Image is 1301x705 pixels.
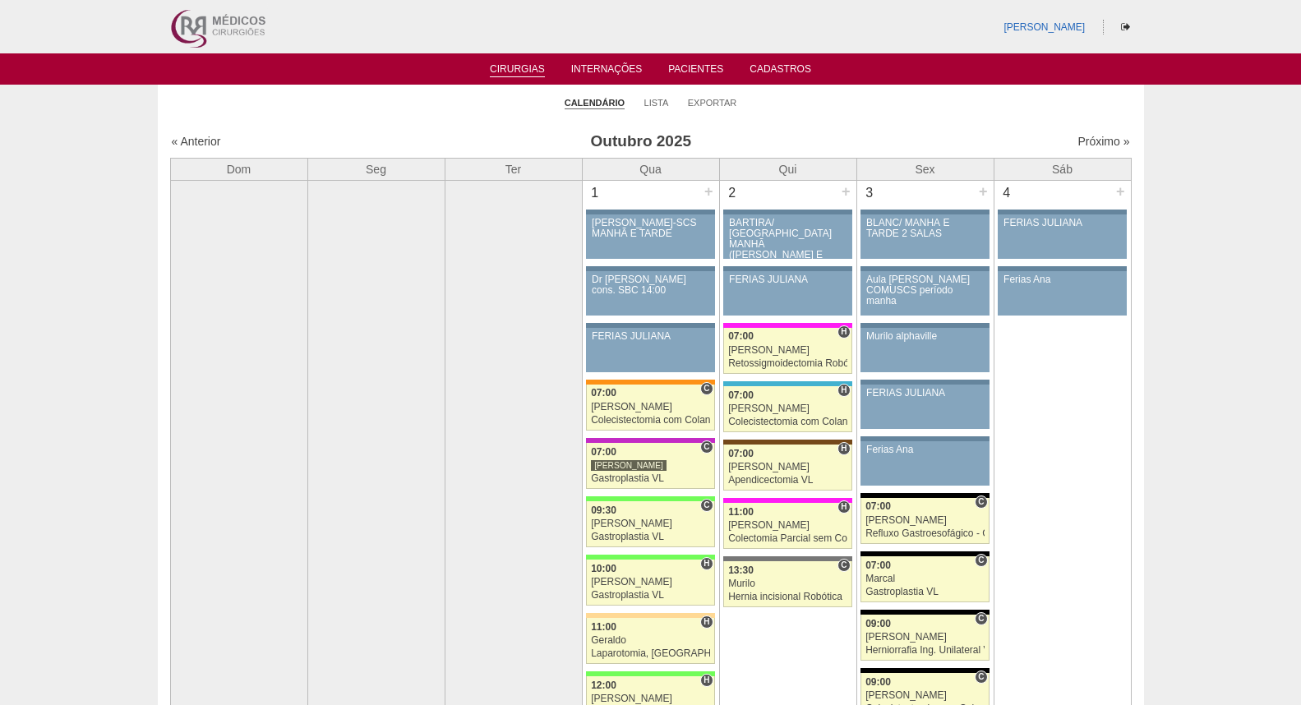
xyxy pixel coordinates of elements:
[586,328,714,372] a: FERIAS JULIANA
[591,563,616,574] span: 10:00
[688,97,737,108] a: Exportar
[837,500,850,514] span: Hospital
[728,389,754,401] span: 07:00
[860,210,989,214] div: Key: Aviso
[865,500,891,512] span: 07:00
[865,632,985,643] div: [PERSON_NAME]
[728,417,847,427] div: Colecistectomia com Colangiografia VL
[865,528,985,539] div: Refluxo Gastroesofágico - Cirurgia VL
[728,475,847,486] div: Apendicectomia VL
[723,323,851,328] div: Key: Pro Matre
[700,557,713,570] span: Hospital
[839,181,853,202] div: +
[586,496,714,501] div: Key: Brasil
[975,554,987,567] span: Consultório
[591,459,667,472] div: [PERSON_NAME]
[702,181,716,202] div: +
[865,645,985,656] div: Herniorrafia Ing. Unilateral VL
[865,574,985,584] div: Marcal
[592,331,709,342] div: FERIAS JULIANA
[700,440,713,454] span: Consultório
[644,97,669,108] a: Lista
[586,555,714,560] div: Key: Brasil
[591,590,710,601] div: Gastroplastia VL
[998,266,1126,271] div: Key: Aviso
[591,518,710,529] div: [PERSON_NAME]
[729,218,847,283] div: BARTIRA/ [GEOGRAPHIC_DATA] MANHÃ ([PERSON_NAME] E ANA)/ SANTA JOANA -TARDE
[837,559,850,572] span: Consultório
[975,670,987,684] span: Consultório
[860,610,989,615] div: Key: Blanc
[728,448,754,459] span: 07:00
[866,445,984,455] div: Ferias Ana
[591,402,710,412] div: [PERSON_NAME]
[592,274,709,296] div: Dr [PERSON_NAME] cons. SBC 14:00
[728,578,847,589] div: Murilo
[865,618,891,629] span: 09:00
[860,323,989,328] div: Key: Aviso
[586,266,714,271] div: Key: Aviso
[723,440,851,445] div: Key: Santa Joana
[837,384,850,397] span: Hospital
[723,386,851,432] a: H 07:00 [PERSON_NAME] Colecistectomia com Colangiografia VL
[1003,21,1085,33] a: [PERSON_NAME]
[586,210,714,214] div: Key: Aviso
[1003,218,1121,228] div: FERIAS JULIANA
[490,63,545,77] a: Cirurgias
[723,271,851,316] a: FERIAS JULIANA
[723,381,851,386] div: Key: Neomater
[586,438,714,443] div: Key: Maria Braido
[401,130,880,154] h3: Outubro 2025
[1077,135,1129,148] a: Próximo »
[1003,274,1121,285] div: Ferias Ana
[860,498,989,544] a: C 07:00 [PERSON_NAME] Refluxo Gastroesofágico - Cirurgia VL
[586,613,714,618] div: Key: Bartira
[591,648,710,659] div: Laparotomia, [GEOGRAPHIC_DATA], Drenagem, Bridas VL
[857,181,883,205] div: 3
[998,271,1126,316] a: Ferias Ana
[723,210,851,214] div: Key: Aviso
[307,158,445,180] th: Seg
[723,266,851,271] div: Key: Aviso
[728,330,754,342] span: 07:00
[586,271,714,316] a: Dr [PERSON_NAME] cons. SBC 14:00
[591,446,616,458] span: 07:00
[994,181,1020,205] div: 4
[586,618,714,664] a: H 11:00 Geraldo Laparotomia, [GEOGRAPHIC_DATA], Drenagem, Bridas VL
[591,635,710,646] div: Geraldo
[866,218,984,239] div: BLANC/ MANHÃ E TARDE 2 SALAS
[860,436,989,441] div: Key: Aviso
[860,214,989,259] a: BLANC/ MANHÃ E TARDE 2 SALAS
[591,415,710,426] div: Colecistectomia com Colangiografia VL
[591,693,710,704] div: [PERSON_NAME]
[866,274,984,307] div: Aula [PERSON_NAME] COMUSCS período manha
[728,520,847,531] div: [PERSON_NAME]
[723,561,851,607] a: C 13:30 Murilo Hernia incisional Robótica
[837,325,850,339] span: Hospital
[860,493,989,498] div: Key: Blanc
[728,358,847,369] div: Retossigmoidectomia Robótica
[860,615,989,661] a: C 09:00 [PERSON_NAME] Herniorrafia Ing. Unilateral VL
[723,214,851,259] a: BARTIRA/ [GEOGRAPHIC_DATA] MANHÃ ([PERSON_NAME] E ANA)/ SANTA JOANA -TARDE
[837,442,850,455] span: Hospital
[172,135,221,148] a: « Anterior
[719,158,856,180] th: Qui
[998,210,1126,214] div: Key: Aviso
[591,505,616,516] span: 09:30
[860,328,989,372] a: Murilo alphaville
[865,560,891,571] span: 07:00
[700,499,713,512] span: Consultório
[582,158,719,180] th: Qua
[700,674,713,687] span: Hospital
[865,515,985,526] div: [PERSON_NAME]
[860,380,989,385] div: Key: Aviso
[723,556,851,561] div: Key: Santa Catarina
[586,380,714,385] div: Key: São Luiz - SCS
[860,266,989,271] div: Key: Aviso
[998,214,1126,259] a: FERIAS JULIANA
[975,495,987,509] span: Consultório
[592,218,709,239] div: [PERSON_NAME]-SCS MANHÃ E TARDE
[860,551,989,556] div: Key: Blanc
[728,506,754,518] span: 11:00
[728,403,847,414] div: [PERSON_NAME]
